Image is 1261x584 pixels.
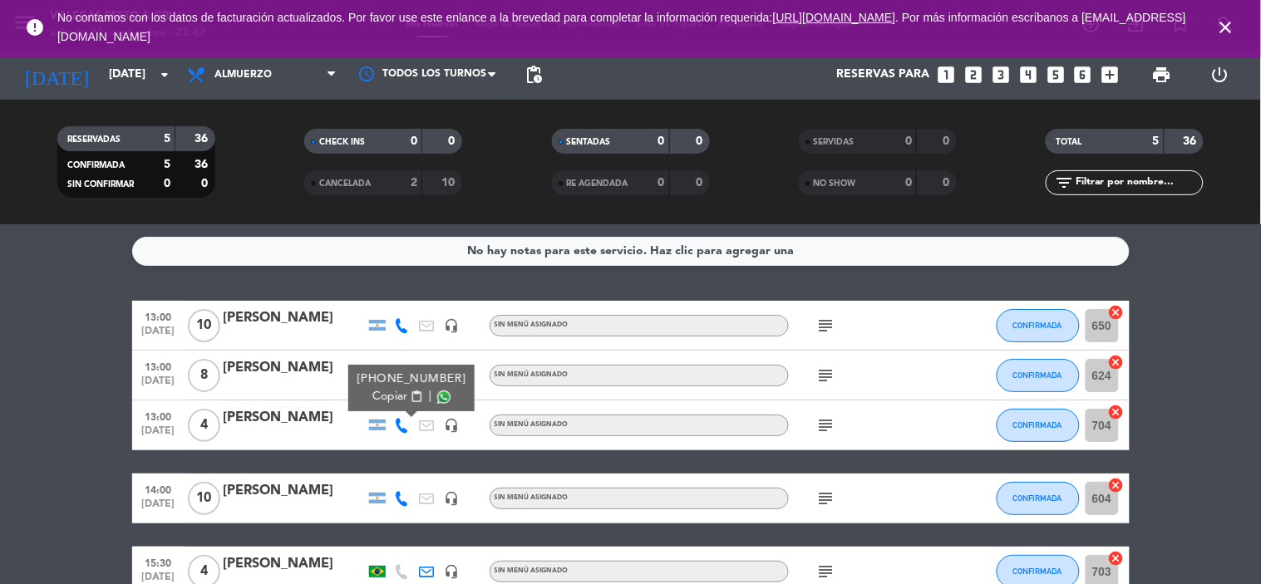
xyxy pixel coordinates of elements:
[57,11,1186,43] span: No contamos con los datos de facturación actualizados. Por favor use este enlance a la brevedad p...
[1013,371,1062,380] span: CONFIRMADA
[25,17,45,37] i: error
[814,179,856,188] span: NO SHOW
[224,407,365,429] div: [PERSON_NAME]
[188,309,220,342] span: 10
[1100,64,1121,86] i: add_box
[495,567,569,574] span: Sin menú asignado
[905,177,912,189] strong: 0
[816,488,836,508] i: subject
[905,135,912,147] strong: 0
[696,177,706,189] strong: 0
[1152,65,1172,85] span: print
[696,135,706,147] strong: 0
[372,388,423,405] button: Copiarcontent_paste
[1191,50,1249,100] div: LOG OUT
[943,177,953,189] strong: 0
[1216,17,1236,37] i: close
[138,356,180,375] span: 13:00
[138,498,180,518] span: [DATE]
[658,135,665,147] strong: 0
[188,359,220,392] span: 8
[188,409,220,442] span: 4
[445,318,460,333] i: headset_mic
[1108,304,1125,321] i: cancel
[990,64,1012,86] i: looks_3
[1017,64,1039,86] i: looks_4
[164,133,170,145] strong: 5
[836,68,929,81] span: Reservas para
[1013,420,1062,429] span: CONFIRMADA
[138,552,180,572] span: 15:30
[1013,493,1062,503] span: CONFIRMADA
[12,56,101,93] i: [DATE]
[1074,174,1203,192] input: Filtrar por nombre...
[214,69,272,81] span: Almuerzo
[445,491,460,506] i: headset_mic
[164,159,170,170] strong: 5
[1013,567,1062,576] span: CONFIRMADA
[495,371,569,378] span: Sin menú asignado
[188,482,220,515] span: 10
[445,418,460,433] i: headset_mic
[495,421,569,428] span: Sin menú asignado
[67,135,121,144] span: RESERVADAS
[658,177,665,189] strong: 0
[319,138,365,146] span: CHECK INS
[410,390,422,403] span: content_paste
[1013,321,1062,330] span: CONFIRMADA
[1108,404,1125,420] i: cancel
[224,357,365,379] div: [PERSON_NAME]
[997,482,1080,515] button: CONFIRMADA
[814,138,855,146] span: SERVIDAS
[935,64,957,86] i: looks_one
[495,321,569,328] span: Sin menú asignado
[1108,354,1125,371] i: cancel
[201,178,211,189] strong: 0
[524,65,544,85] span: pending_actions
[138,479,180,498] span: 14:00
[495,494,569,501] span: Sin menú asignado
[997,359,1080,392] button: CONFIRMADA
[195,159,211,170] strong: 36
[1153,135,1160,147] strong: 5
[138,307,180,326] span: 13:00
[357,371,465,388] div: [PHONE_NUMBER]
[164,178,170,189] strong: 0
[1108,550,1125,567] i: cancel
[997,409,1080,442] button: CONFIRMADA
[428,388,431,405] span: |
[1056,138,1081,146] span: TOTAL
[816,366,836,385] i: subject
[138,326,180,345] span: [DATE]
[816,415,836,435] i: subject
[1209,65,1229,85] i: power_settings_new
[372,388,407,405] span: Copiar
[67,180,134,189] span: SIN CONFIRMAR
[773,11,896,24] a: [URL][DOMAIN_NAME]
[195,133,211,145] strong: 36
[445,564,460,579] i: headset_mic
[449,135,459,147] strong: 0
[57,11,1186,43] a: . Por más información escríbanos a [EMAIL_ADDRESS][DOMAIN_NAME]
[963,64,984,86] i: looks_two
[943,135,953,147] strong: 0
[138,425,180,444] span: [DATE]
[138,375,180,395] span: [DATE]
[1184,135,1200,147] strong: 36
[224,307,365,329] div: [PERSON_NAME]
[411,135,417,147] strong: 0
[1054,173,1074,193] i: filter_list
[816,562,836,582] i: subject
[155,65,175,85] i: arrow_drop_down
[224,553,365,575] div: [PERSON_NAME]
[467,242,794,261] div: No hay notas para este servicio. Haz clic para agregar una
[67,161,125,169] span: CONFIRMADA
[816,316,836,336] i: subject
[567,179,628,188] span: RE AGENDADA
[319,179,371,188] span: CANCELADA
[411,177,417,189] strong: 2
[1108,477,1125,493] i: cancel
[138,406,180,425] span: 13:00
[442,177,459,189] strong: 10
[997,309,1080,342] button: CONFIRMADA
